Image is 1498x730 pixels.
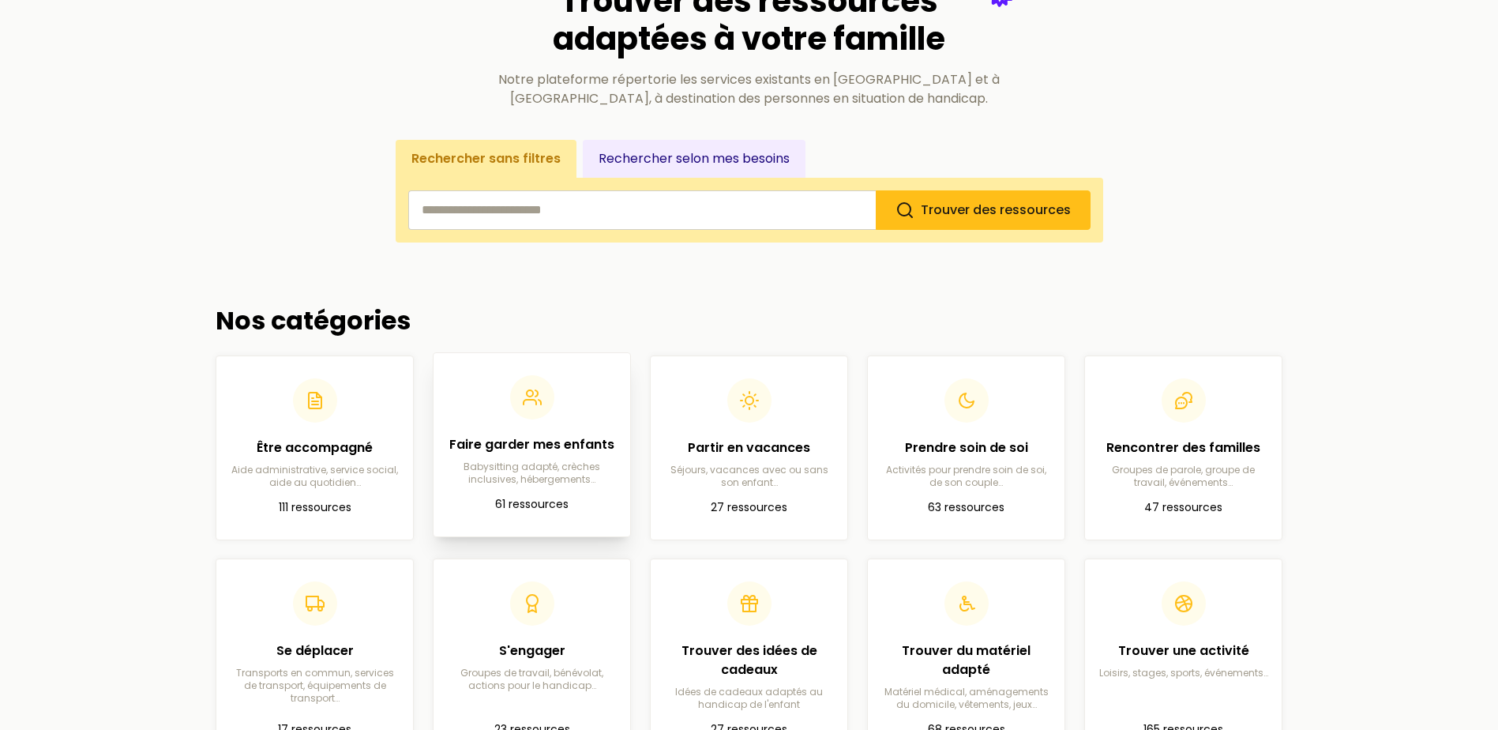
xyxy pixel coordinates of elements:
h2: Partir en vacances [663,438,835,457]
p: Séjours, vacances avec ou sans son enfant… [663,464,835,489]
button: Rechercher selon mes besoins [583,140,805,178]
h2: Rencontrer des familles [1098,438,1269,457]
h2: Trouver une activité [1098,642,1269,660]
a: Être accompagnéAide administrative, service social, aide au quotidien…111 ressources [216,356,414,540]
p: 63 ressources [880,499,1052,517]
a: Faire garder mes enfantsBabysitting adapté, crèches inclusives, hébergements…61 ressources [433,352,631,537]
p: Aide administrative, service social, aide au quotidien… [229,464,400,489]
a: Rencontrer des famillesGroupes de parole, groupe de travail, événements…47 ressources [1084,356,1282,540]
h2: Être accompagné [229,438,400,457]
p: Loisirs, stages, sports, événements… [1098,667,1269,679]
h2: S'engager [446,642,618,660]
p: Idées de cadeaux adaptés au handicap de l'enfant [663,686,835,711]
h2: Trouver du matériel adapté [880,642,1052,679]
p: 47 ressources [1098,499,1269,517]
h2: Trouver des idées de cadeaux [663,642,835,679]
h2: Prendre soin de soi [880,438,1052,457]
p: Transports en commun, services de transport, équipements de transport… [229,667,400,705]
p: 27 ressources [663,499,835,517]
p: Activités pour prendre soin de soi, de son couple… [880,464,1052,489]
p: 61 ressources [446,495,618,514]
p: Groupes de travail, bénévolat, actions pour le handicap… [446,667,618,692]
p: Babysitting adapté, crèches inclusives, hébergements… [446,461,618,486]
h2: Se déplacer [229,642,400,660]
span: Trouver des ressources [921,201,1071,219]
p: Groupes de parole, groupe de travail, événements… [1098,464,1269,489]
a: Partir en vacancesSéjours, vacances avec ou sans son enfant…27 ressources [650,356,848,540]
p: 111 ressources [229,499,400,517]
h2: Nos catégories [216,306,1283,336]
p: Matériel médical, aménagements du domicile, vêtements, jeux… [880,686,1052,711]
a: Prendre soin de soiActivités pour prendre soin de soi, de son couple…63 ressources [867,356,1065,540]
button: Trouver des ressources [876,190,1091,230]
h2: Faire garder mes enfants [446,435,618,454]
button: Rechercher sans filtres [396,140,576,178]
p: Notre plateforme répertorie les services existants en [GEOGRAPHIC_DATA] et à [GEOGRAPHIC_DATA], à... [484,70,1015,108]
